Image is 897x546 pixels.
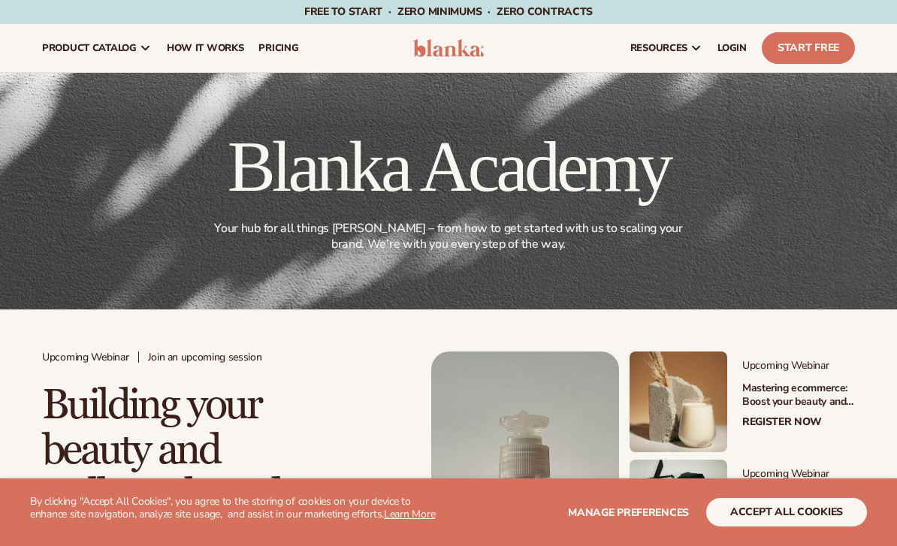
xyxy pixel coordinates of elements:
[742,382,855,409] h3: Mastering ecommerce: Boost your beauty and wellness sales
[710,24,754,72] a: LOGIN
[717,42,747,54] span: LOGIN
[742,360,855,373] span: Upcoming Webinar
[623,24,710,72] a: resources
[304,5,593,19] span: Free to start · ZERO minimums · ZERO contracts
[742,468,855,481] span: Upcoming Webinar
[762,32,855,64] a: Start Free
[568,505,689,520] span: Manage preferences
[413,39,484,57] img: logo
[167,42,244,54] span: How It Works
[258,42,298,54] span: pricing
[206,131,691,203] h1: Blanka Academy
[568,498,689,526] button: Manage preferences
[630,42,687,54] span: resources
[148,351,262,364] span: Join an upcoming session
[30,496,448,521] p: By clicking "Accept All Cookies", you agree to the storing of cookies on your device to enhance s...
[209,221,688,252] p: Your hub for all things [PERSON_NAME] – from how to get started with us to scaling your brand. We...
[159,24,252,72] a: How It Works
[42,351,129,364] span: Upcoming Webinar
[742,416,822,429] a: Register Now
[706,498,867,526] button: accept all cookies
[251,24,306,72] a: pricing
[384,507,435,521] a: Learn More
[35,24,159,72] a: product catalog
[42,42,137,54] span: product catalog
